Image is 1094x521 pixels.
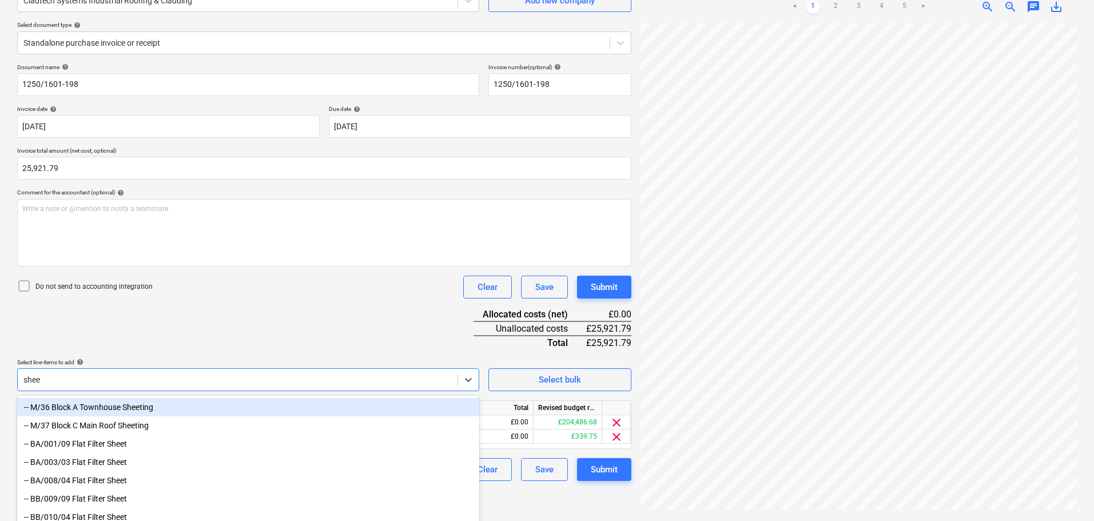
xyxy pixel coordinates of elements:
[463,458,512,481] button: Clear
[552,63,561,70] span: help
[17,189,631,196] div: Comment for the accountant (optional)
[535,280,554,295] div: Save
[17,73,479,96] input: Document name
[586,308,631,321] div: £0.00
[577,458,631,481] button: Submit
[474,321,586,336] div: Unallocated costs
[17,115,320,138] input: Invoice date not specified
[329,115,631,138] input: Due date not specified
[591,280,618,295] div: Submit
[465,401,534,415] div: Total
[1037,466,1094,521] iframe: Chat Widget
[591,462,618,477] div: Submit
[610,430,623,444] span: clear
[521,458,568,481] button: Save
[586,321,631,336] div: £25,921.79
[17,359,479,366] div: Select line-items to add
[577,276,631,299] button: Submit
[17,416,479,435] div: -- M/37 Block C Main Roof Sheeting
[586,336,631,349] div: £25,921.79
[329,105,631,113] div: Due date
[521,276,568,299] button: Save
[539,372,581,387] div: Select bulk
[17,21,631,29] div: Select document type
[474,308,586,321] div: Allocated costs (net)
[535,462,554,477] div: Save
[534,415,602,429] div: £204,486.68
[74,359,83,365] span: help
[465,415,534,429] div: £0.00
[534,401,602,415] div: Revised budget remaining
[47,106,57,113] span: help
[17,63,479,71] div: Document name
[71,22,81,29] span: help
[610,416,623,429] span: clear
[35,282,153,292] p: Do not send to accounting integration
[474,336,586,349] div: Total
[534,429,602,444] div: £339.75
[488,63,631,71] div: Invoice number (optional)
[17,398,479,416] div: -- M/36 Block A Townhouse Sheeting
[488,73,631,96] input: Invoice number
[115,189,124,196] span: help
[488,368,631,391] button: Select bulk
[59,63,69,70] span: help
[465,429,534,444] div: £0.00
[17,471,479,490] div: -- BA/008/04 Flat Filter Sheet
[478,462,498,477] div: Clear
[17,453,479,471] div: -- BA/003/03 Flat Filter Sheet
[17,105,320,113] div: Invoice date
[351,106,360,113] span: help
[463,276,512,299] button: Clear
[17,147,631,157] p: Invoice total amount (net cost, optional)
[17,490,479,508] div: -- BB/009/09 Flat Filter Sheet
[17,435,479,453] div: -- BA/001/09 Flat Filter Sheet
[17,157,631,180] input: Invoice total amount (net cost, optional)
[478,280,498,295] div: Clear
